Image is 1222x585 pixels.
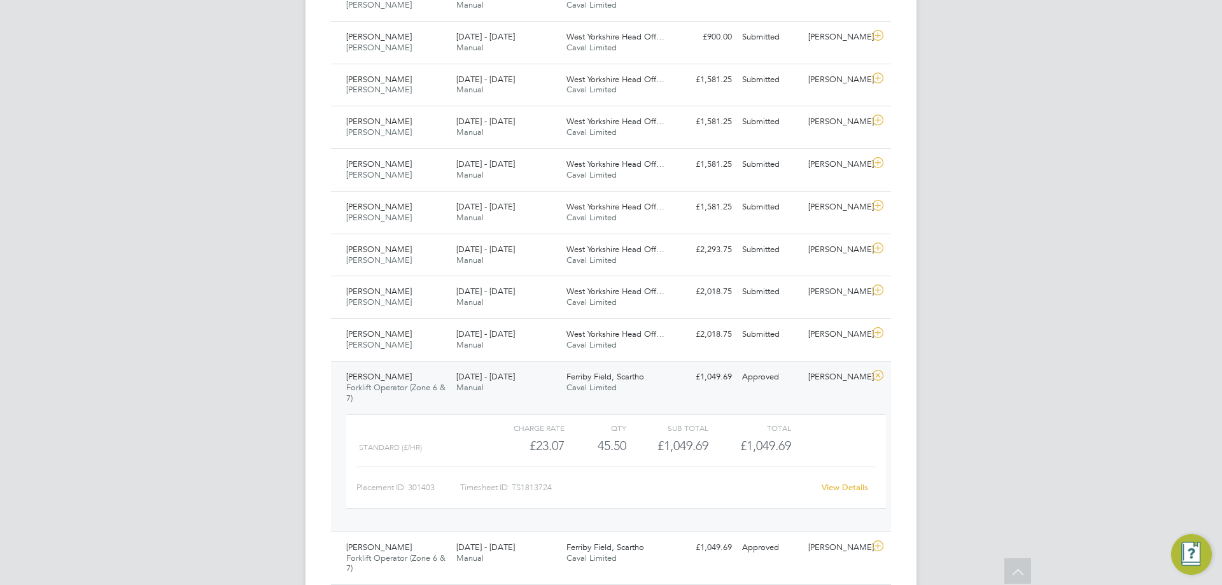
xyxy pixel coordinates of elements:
[566,371,644,382] span: Ferriby Field, Scartho
[456,542,515,553] span: [DATE] - [DATE]
[566,297,617,307] span: Caval Limited
[671,239,737,260] div: £2,293.75
[346,542,412,553] span: [PERSON_NAME]
[359,443,422,452] span: Standard (£/HR)
[456,74,515,85] span: [DATE] - [DATE]
[708,420,790,435] div: Total
[737,367,803,388] div: Approved
[803,281,869,302] div: [PERSON_NAME]
[346,382,446,404] span: Forklift Operator (Zone 6 & 7)
[566,382,617,393] span: Caval Limited
[346,169,412,180] span: [PERSON_NAME]
[346,553,446,574] span: Forklift Operator (Zone 6 & 7)
[737,537,803,558] div: Approved
[346,255,412,265] span: [PERSON_NAME]
[566,212,617,223] span: Caval Limited
[803,239,869,260] div: [PERSON_NAME]
[456,84,484,95] span: Manual
[803,197,869,218] div: [PERSON_NAME]
[566,84,617,95] span: Caval Limited
[346,244,412,255] span: [PERSON_NAME]
[566,74,664,85] span: West Yorkshire Head Off…
[566,542,644,553] span: Ferriby Field, Scartho
[566,127,617,137] span: Caval Limited
[346,31,412,42] span: [PERSON_NAME]
[566,286,664,297] span: West Yorkshire Head Off…
[456,169,484,180] span: Manual
[346,371,412,382] span: [PERSON_NAME]
[737,239,803,260] div: Submitted
[346,116,412,127] span: [PERSON_NAME]
[356,477,460,498] div: Placement ID: 301403
[671,197,737,218] div: £1,581.25
[566,553,617,563] span: Caval Limited
[456,286,515,297] span: [DATE] - [DATE]
[671,69,737,90] div: £1,581.25
[456,297,484,307] span: Manual
[566,169,617,180] span: Caval Limited
[346,339,412,350] span: [PERSON_NAME]
[737,111,803,132] div: Submitted
[671,537,737,558] div: £1,049.69
[456,116,515,127] span: [DATE] - [DATE]
[566,31,664,42] span: West Yorkshire Head Off…
[626,420,708,435] div: Sub Total
[565,435,626,456] div: 45.50
[346,84,412,95] span: [PERSON_NAME]
[346,159,412,169] span: [PERSON_NAME]
[737,154,803,175] div: Submitted
[803,367,869,388] div: [PERSON_NAME]
[803,324,869,345] div: [PERSON_NAME]
[346,127,412,137] span: [PERSON_NAME]
[671,281,737,302] div: £2,018.75
[566,116,664,127] span: West Yorkshire Head Off…
[456,255,484,265] span: Manual
[566,42,617,53] span: Caval Limited
[566,159,664,169] span: West Yorkshire Head Off…
[803,27,869,48] div: [PERSON_NAME]
[482,435,565,456] div: £23.07
[671,324,737,345] div: £2,018.75
[671,27,737,48] div: £900.00
[456,382,484,393] span: Manual
[346,201,412,212] span: [PERSON_NAME]
[1171,534,1212,575] button: Engage Resource Center
[565,420,626,435] div: QTY
[803,154,869,175] div: [PERSON_NAME]
[822,482,868,493] a: View Details
[456,371,515,382] span: [DATE] - [DATE]
[456,201,515,212] span: [DATE] - [DATE]
[803,537,869,558] div: [PERSON_NAME]
[346,74,412,85] span: [PERSON_NAME]
[626,435,708,456] div: £1,049.69
[456,212,484,223] span: Manual
[456,328,515,339] span: [DATE] - [DATE]
[566,339,617,350] span: Caval Limited
[456,339,484,350] span: Manual
[737,281,803,302] div: Submitted
[456,244,515,255] span: [DATE] - [DATE]
[671,367,737,388] div: £1,049.69
[460,477,813,498] div: Timesheet ID: TS1813724
[566,201,664,212] span: West Yorkshire Head Off…
[737,324,803,345] div: Submitted
[482,420,565,435] div: Charge rate
[456,127,484,137] span: Manual
[566,244,664,255] span: West Yorkshire Head Off…
[566,255,617,265] span: Caval Limited
[671,154,737,175] div: £1,581.25
[803,111,869,132] div: [PERSON_NAME]
[566,328,664,339] span: West Yorkshire Head Off…
[346,42,412,53] span: [PERSON_NAME]
[456,553,484,563] span: Manual
[346,297,412,307] span: [PERSON_NAME]
[737,197,803,218] div: Submitted
[346,286,412,297] span: [PERSON_NAME]
[346,328,412,339] span: [PERSON_NAME]
[803,69,869,90] div: [PERSON_NAME]
[737,27,803,48] div: Submitted
[740,438,791,453] span: £1,049.69
[671,111,737,132] div: £1,581.25
[456,42,484,53] span: Manual
[456,159,515,169] span: [DATE] - [DATE]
